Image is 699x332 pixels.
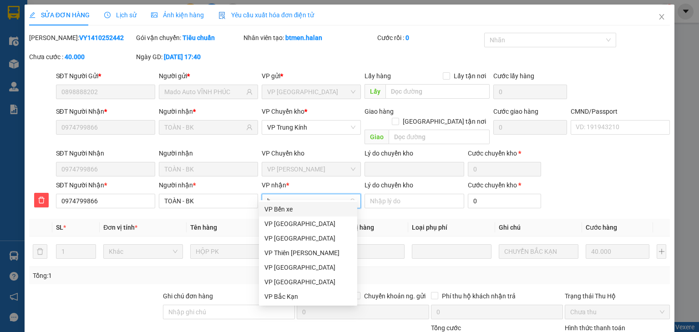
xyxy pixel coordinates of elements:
b: 40.000 [65,53,85,60]
div: Người nhận [159,106,258,116]
input: Ghi Chú [499,244,578,259]
button: plus [657,244,666,259]
span: Tên hàng [190,224,217,231]
input: Tên người nhận [159,194,258,208]
span: close [658,13,665,20]
b: 0 [405,34,409,41]
button: Close [649,5,674,30]
button: delete [34,193,49,207]
div: Người gửi [159,71,258,81]
div: VP Yên Bình [259,216,357,231]
div: VP Phú Bình [259,260,357,275]
span: clock-circle [104,12,111,18]
div: VP Bình Thuận [259,275,357,289]
div: SĐT Người Nhận [56,106,155,116]
label: Ghi chú đơn hàng [163,292,213,300]
div: Cước chuyển kho [468,180,542,190]
div: CMND/Passport [571,106,670,116]
span: Khác [109,245,177,258]
button: delete [33,244,47,259]
span: Cước hàng [586,224,617,231]
b: VY1410252442 [79,34,124,41]
span: VP Vĩnh Yên [267,85,355,99]
div: Cước chuyển kho [468,148,542,158]
span: Lịch sử [104,11,137,19]
span: Giao [365,130,389,144]
input: Ghi chú đơn hàng [163,305,295,319]
span: Giá trị hàng [340,224,374,231]
div: VP gửi [262,71,361,81]
span: SỬA ĐƠN HÀNG [29,11,90,19]
span: Phí thu hộ khách nhận trả [438,291,519,301]
div: Cước rồi : [377,33,482,43]
span: Ảnh kiện hàng [151,11,204,19]
span: delete [35,196,48,204]
div: VP Bến xe [259,202,357,216]
input: 0 [586,244,649,259]
div: SĐT Người Nhận [56,180,155,190]
div: VP [GEOGRAPHIC_DATA] [264,233,352,243]
div: Người nhận [159,180,258,190]
div: Chưa cước : [29,52,134,62]
div: VP Bắc Sơn [259,231,357,246]
label: Cước lấy hàng [493,72,534,80]
input: Lý do chuyển kho [365,194,464,208]
b: btmen.halan [285,34,322,41]
span: Yêu cầu xuất hóa đơn điện tử [218,11,314,19]
input: VD: Bàn, Ghế [190,244,270,259]
div: Nhân viên tạo: [243,33,375,43]
span: Chưa thu [570,305,664,319]
b: [DATE] 17:40 [164,53,201,60]
span: VP nhận [262,181,286,189]
input: Dọc đường [389,130,490,144]
span: Lấy tận nơi [450,71,490,81]
img: icon [218,12,226,19]
div: VP Chuyển kho [262,148,361,158]
input: SĐT người nhận [56,194,155,208]
th: Loại phụ phí [408,219,495,236]
div: VP Thiên Đường Bảo Sơn [259,246,357,260]
div: SĐT Người Nhận [56,148,155,158]
span: Chuyển khoản ng. gửi [360,291,429,301]
div: Ngày GD: [136,52,241,62]
label: Hình thức thanh toán [565,324,625,332]
input: 0 [340,244,404,259]
span: Lấy hàng [365,72,391,80]
input: Tên người gửi [164,87,244,97]
div: VP [GEOGRAPHIC_DATA] [264,277,352,287]
div: VP [GEOGRAPHIC_DATA] [264,262,352,272]
span: [GEOGRAPHIC_DATA] tận nơi [399,116,490,126]
span: user [246,89,253,95]
span: edit [29,12,35,18]
div: VP Bắc Kạn [264,292,352,302]
b: Tiêu chuẩn [182,34,215,41]
div: Tổng: 1 [33,271,270,281]
span: picture [151,12,157,18]
span: VP Hoàng Gia [267,162,355,176]
span: user [246,124,253,131]
div: Lý do chuyển kho [365,148,464,158]
span: Giao hàng [365,108,394,115]
input: Cước giao hàng [493,120,567,135]
span: SL [56,224,63,231]
div: VP [GEOGRAPHIC_DATA] [264,219,352,229]
span: Lấy [365,84,385,99]
label: Lý do chuyển kho [365,181,413,189]
th: Ghi chú [495,219,582,236]
div: Người nhận [159,148,258,158]
label: Cước giao hàng [493,108,538,115]
div: VP Bến xe [264,204,352,214]
input: Cước lấy hàng [493,85,567,99]
input: Dọc đường [385,84,490,99]
div: VP Thiên [PERSON_NAME] [264,248,352,258]
input: Tên người nhận [164,122,244,132]
span: Tổng cước [431,324,461,332]
div: Gói vận chuyển: [136,33,241,43]
div: SĐT Người Gửi [56,71,155,81]
span: VP Trung Kính [267,121,355,134]
div: VP Bắc Kạn [259,289,357,304]
span: Đơn vị tính [103,224,137,231]
div: Trạng thái Thu Hộ [565,291,670,301]
span: VP Chuyển kho [262,108,304,115]
div: [PERSON_NAME]: [29,33,134,43]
